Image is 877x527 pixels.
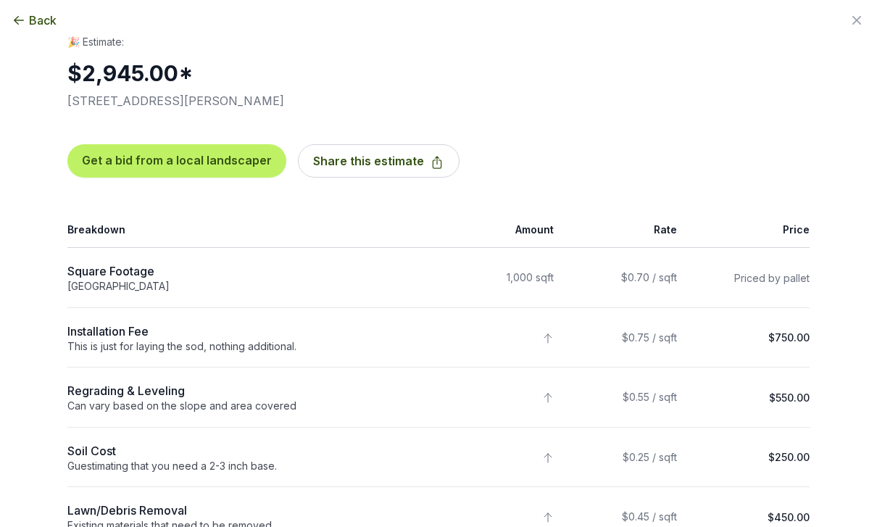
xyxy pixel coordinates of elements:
[29,12,57,29] span: Back
[67,323,430,340] div: Installation Fee
[67,92,810,109] p: [STREET_ADDRESS][PERSON_NAME]
[562,248,686,308] td: $0.70 / sqft
[67,35,810,54] h1: 🎉 Estimate:
[438,212,562,248] th: Amount
[298,144,460,178] button: Share this estimate
[686,307,810,368] td: $750.00
[67,442,430,460] div: Soil Cost
[67,60,299,86] h2: $2,945.00 *
[686,427,810,487] td: $250.00
[686,212,810,248] th: Price
[562,368,686,428] td: $0.55 / sqft
[67,502,430,519] div: Lawn/Debris Removal
[686,368,810,428] td: $550.00
[67,212,438,248] th: Breakdown
[67,340,430,353] div: This is just for laying the sod, nothing additional.
[67,144,286,178] button: Get a bid from a local landscaper
[562,427,686,487] td: $0.25 / sqft
[67,262,430,280] div: Square Footage
[562,307,686,368] td: $0.75 / sqft
[12,12,57,29] button: Back
[67,460,430,473] div: Guestimating that you need a 2-3 inch base.
[67,399,430,412] div: Can vary based on the slope and area covered
[67,382,430,399] div: Regrading & Leveling
[438,248,562,308] td: 1,000 sqft
[686,248,810,308] td: Priced by pallet
[562,212,686,248] th: Rate
[67,280,430,293] div: [GEOGRAPHIC_DATA]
